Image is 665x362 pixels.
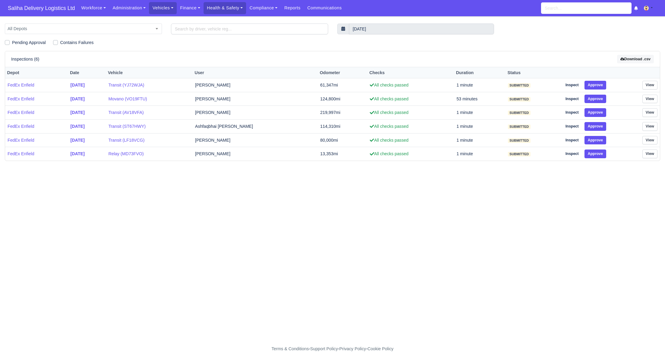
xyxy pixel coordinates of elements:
span: submitted [508,124,530,129]
a: Inspect [562,136,582,145]
a: FedEx Enfield [8,82,66,89]
a: Transit (YJ72WJA) [108,82,190,89]
td: 80,000mi [318,133,367,147]
a: Terms & Conditions [271,346,309,351]
a: Transit (LF18VCG) [108,137,190,144]
a: Compliance [246,2,281,14]
span: submitted [508,83,530,88]
a: Inspect [562,81,582,90]
a: View [642,150,657,158]
a: [DATE] [71,109,104,116]
a: Workforce [78,2,109,14]
a: Privacy Policy [339,346,366,351]
a: Relay (MD73FVO) [108,150,190,157]
a: Support Policy [310,346,338,351]
label: Pending Approval [12,39,46,46]
h6: Inspections (6) [11,57,39,62]
button: Approve [584,150,606,158]
th: Depot [5,67,68,78]
td: 61,347mi [318,78,367,92]
a: [DATE] [71,150,104,157]
td: 219,997mi [318,106,367,120]
td: 1 minute [454,78,506,92]
th: Checks [367,67,454,78]
td: [PERSON_NAME] [193,133,318,147]
span: All checks passed [370,96,408,101]
th: Vehicle [106,67,192,78]
span: All checks passed [370,138,408,143]
strong: [DATE] [71,124,85,129]
a: Administration [109,2,149,14]
a: FedEx Enfield [8,123,66,130]
a: [DATE] [71,82,104,89]
a: FedEx Enfield [8,137,66,144]
a: View [642,136,657,145]
button: Approve [584,95,606,103]
a: View [642,122,657,131]
a: Saliha Delivery Logistics Ltd [5,2,78,14]
td: 1 minute [454,147,506,161]
div: - - - [161,345,505,352]
a: [DATE] [71,123,104,130]
span: submitted [508,152,530,156]
span: All checks passed [370,151,408,156]
button: Approve [584,108,606,117]
td: 1 minute [454,133,506,147]
strong: [DATE] [71,96,85,101]
a: View [642,95,657,103]
a: [DATE] [71,137,104,144]
th: Duration [454,67,506,78]
a: Inspect [562,95,582,103]
span: All checks passed [370,110,408,115]
a: Health & Safety [204,2,246,14]
span: submitted [508,138,530,143]
td: [PERSON_NAME] [193,147,318,161]
td: [PERSON_NAME] [193,92,318,106]
strong: [DATE] [71,83,85,87]
td: 114,310mi [318,120,367,134]
th: Odometer [318,67,367,78]
span: submitted [508,97,530,102]
td: 1 minute [454,106,506,120]
a: View [642,108,657,117]
a: Communications [304,2,345,14]
th: User [193,67,318,78]
a: Reports [281,2,304,14]
th: Date [68,67,106,78]
span: All Depots [5,24,162,34]
a: Vehicles [149,2,177,14]
a: Finance [177,2,204,14]
td: 13,353mi [318,147,367,161]
a: Cookie Policy [367,346,393,351]
input: Search by driver, vehicle reg... [171,24,328,34]
input: Search... [541,2,632,14]
td: 1 minute [454,120,506,134]
td: [PERSON_NAME] [193,78,318,92]
button: Approve [584,81,606,90]
a: FedEx Enfield [8,109,66,116]
span: All Depots [5,25,162,33]
a: Inspect [562,122,582,131]
a: Transit (ST67HWY) [108,123,190,130]
button: Download .csv [617,55,654,64]
a: FedEx Enfield [8,150,66,157]
span: All checks passed [370,83,408,87]
a: [DATE] [71,96,104,102]
a: FedEx Enfield [8,96,66,102]
a: View [642,81,657,90]
span: All checks passed [370,124,408,129]
strong: [DATE] [71,151,85,156]
button: Approve [584,136,606,145]
button: Approve [584,122,606,131]
th: Status [505,67,560,78]
label: Contains Failures [60,39,94,46]
strong: [DATE] [71,138,85,143]
strong: [DATE] [71,110,85,115]
a: Inspect [562,108,582,117]
td: 53 minutes [454,92,506,106]
a: Inspect [562,150,582,158]
a: Movano (VO19FTU) [108,96,190,102]
span: submitted [508,111,530,115]
a: Transit (AV18VFA) [108,109,190,116]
